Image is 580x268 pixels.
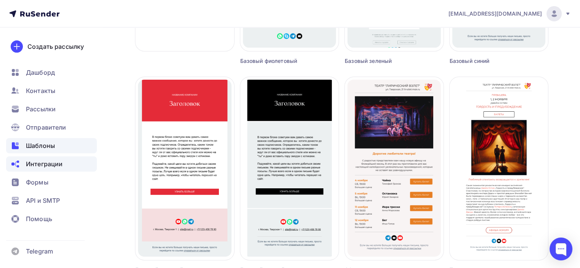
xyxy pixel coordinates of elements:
[6,138,97,153] a: Шаблоны
[240,57,314,65] div: Базовый фиолетовый
[345,57,419,65] div: Базовый зеленый
[448,6,571,21] a: [EMAIL_ADDRESS][DOMAIN_NAME]
[26,178,48,187] span: Формы
[6,83,97,98] a: Контакты
[26,86,55,95] span: Контакты
[6,120,97,135] a: Отправители
[27,42,84,51] div: Создать рассылку
[6,101,97,117] a: Рассылки
[26,68,55,77] span: Дашборд
[26,123,66,132] span: Отправители
[26,214,52,223] span: Помощь
[26,247,53,256] span: Telegram
[26,104,56,114] span: Рассылки
[26,196,60,205] span: API и SMTP
[6,175,97,190] a: Формы
[26,141,55,150] span: Шаблоны
[448,10,542,18] span: [EMAIL_ADDRESS][DOMAIN_NAME]
[450,57,524,65] div: Базовый синий
[6,65,97,80] a: Дашборд
[26,159,63,169] span: Интеграции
